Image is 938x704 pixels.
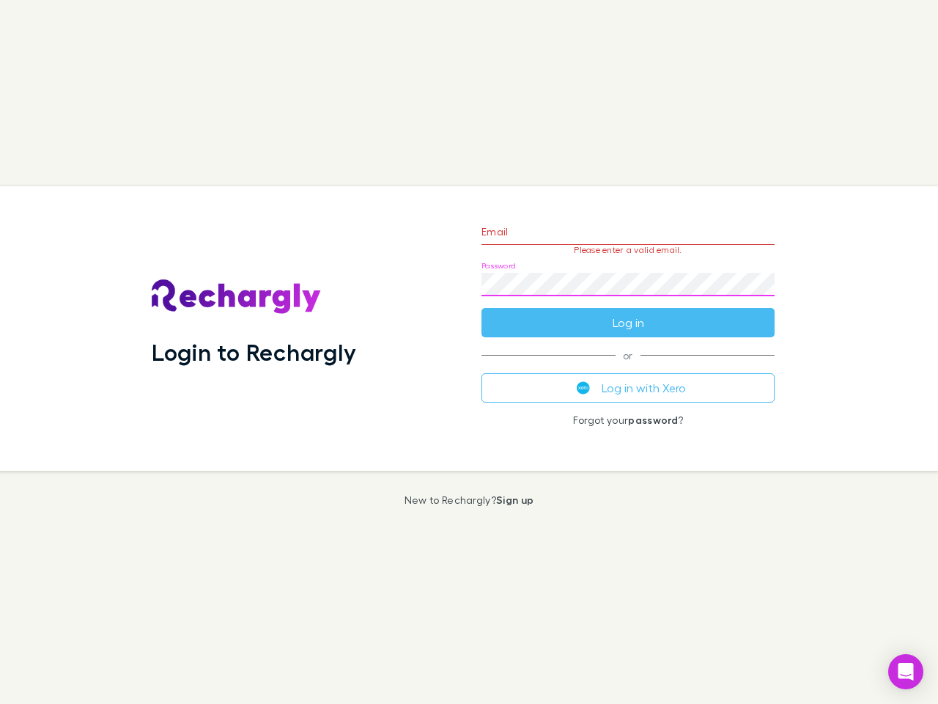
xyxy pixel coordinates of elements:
[481,260,516,271] label: Password
[496,494,533,506] a: Sign up
[152,338,356,366] h1: Login to Rechargly
[481,355,775,356] span: or
[481,308,775,337] button: Log in
[481,373,775,403] button: Log in with Xero
[481,245,775,255] p: Please enter a valid email.
[481,414,775,426] p: Forgot your ?
[628,414,678,426] a: password
[405,494,534,506] p: New to Rechargly?
[888,654,923,689] div: Open Intercom Messenger
[152,279,322,315] img: Rechargly's Logo
[577,381,590,395] img: Xero's logo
